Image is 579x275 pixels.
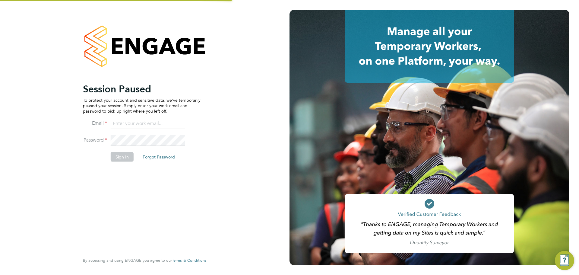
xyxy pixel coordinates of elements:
p: To protect your account and sensitive data, we've temporarily paused your session. Simply enter y... [83,97,201,114]
button: Forgot Password [138,152,180,161]
button: Engage Resource Center [555,251,574,270]
input: Enter your work email... [111,118,185,129]
a: Terms & Conditions [172,258,207,263]
button: Sign In [111,152,134,161]
label: Email [83,120,107,126]
span: By accessing and using ENGAGE you agree to our [83,258,207,263]
label: Password [83,137,107,143]
h2: Session Paused [83,83,201,95]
